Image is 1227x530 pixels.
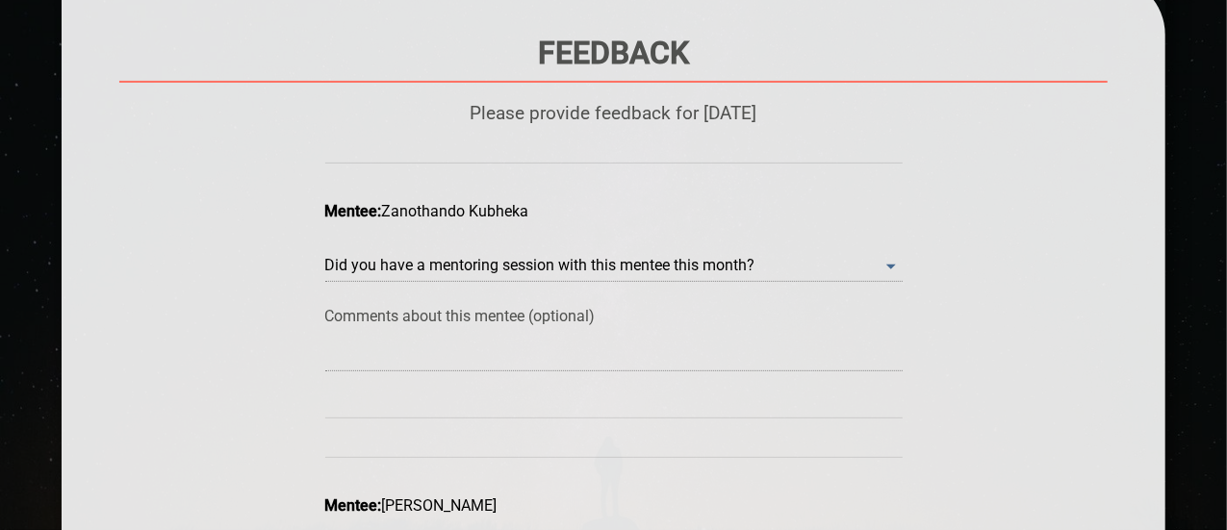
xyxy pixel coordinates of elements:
[325,496,382,515] span: Mentee:
[119,35,1109,71] h1: Feedback
[325,202,903,220] div: Zanothando Kubheka
[325,307,903,325] p: Comments about this mentee (optional)
[325,496,903,515] div: [PERSON_NAME]
[325,202,382,220] span: Mentee:
[119,102,1109,124] p: Please provide feedback for [DATE]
